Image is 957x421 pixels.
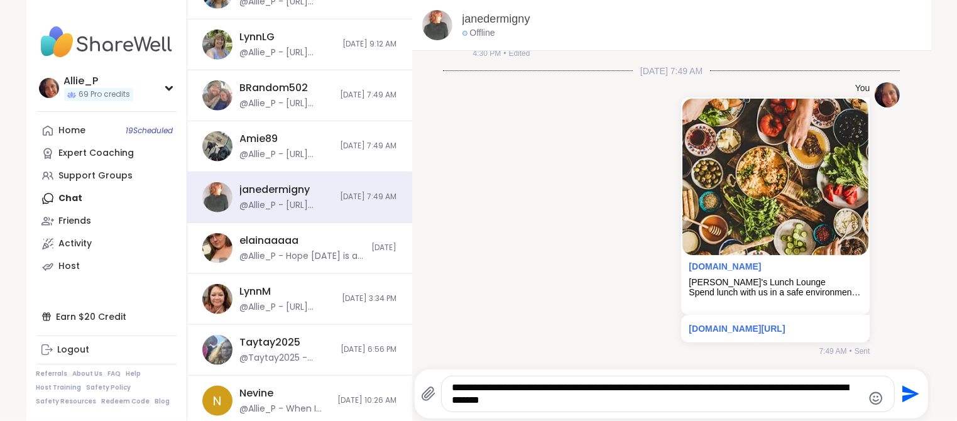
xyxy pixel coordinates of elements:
div: Host [59,260,80,273]
div: Logout [58,344,90,356]
span: • [850,346,852,357]
img: https://sharewell-space-live.sfo3.digitaloceanspaces.com/user-generated/cd0780da-9294-4886-a675-3... [202,30,232,60]
button: Send [895,380,923,408]
span: [DATE] 10:26 AM [338,395,397,406]
a: Home19Scheduled [36,119,177,142]
div: @Allie_P - Hope [DATE] is a better day for you! [240,250,364,263]
span: Sent [855,346,870,357]
div: Friends [59,215,92,227]
img: ShareWell Nav Logo [36,20,177,64]
div: Expert Coaching [59,147,134,160]
div: Spend lunch with us in a safe environment. This is open forum/body doubling. We can chat about ou... [689,287,862,298]
a: Logout [36,339,177,361]
span: N [212,391,222,410]
span: Edited [508,48,530,59]
img: https://sharewell-space-live.sfo3.digitaloceanspaces.com/user-generated/9890d388-459a-40d4-b033-d... [875,82,900,107]
div: janedermigny [240,183,310,197]
div: Home [59,124,86,137]
a: Activity [36,232,177,255]
a: Safety Policy [87,383,131,392]
div: Nevine [240,386,274,400]
a: About Us [73,369,103,378]
a: Blog [155,397,170,406]
div: @Allie_P - [URL][DOMAIN_NAME] [240,301,335,314]
img: https://sharewell-space-live.sfo3.digitaloceanspaces.com/user-generated/c3bd44a5-f966-4702-9748-c... [202,131,232,161]
img: https://sharewell-space-live.sfo3.digitaloceanspaces.com/user-generated/96793c36-d778-490f-86b3-7... [202,182,232,212]
div: @Taytay2025 - Thanks for letting me know [240,352,334,364]
div: Allie_P [64,74,133,88]
a: FAQ [108,369,121,378]
a: Safety Resources [36,397,97,406]
a: Support Groups [36,165,177,187]
span: [DATE] 9:12 AM [343,39,397,50]
span: [DATE] 6:56 PM [341,344,397,355]
span: [DATE] 7:49 AM [633,65,710,77]
span: [DATE] [372,243,397,253]
span: [DATE] 3:34 PM [342,293,397,304]
div: @Allie_P - [URL][DOMAIN_NAME] [240,97,333,110]
div: Taytay2025 [240,336,301,349]
div: @Allie_P - [URL][DOMAIN_NAME] [240,46,336,59]
div: elainaaaaa [240,234,299,248]
a: Friends [36,210,177,232]
span: 19 Scheduled [126,126,173,136]
span: 4:30 PM [473,48,501,59]
img: https://sharewell-space-live.sfo3.digitaloceanspaces.com/user-generated/fd3fe502-7aaa-4113-b76c-3... [202,335,232,365]
span: 69 Pro credits [79,89,131,100]
div: Activity [59,238,92,250]
a: Redeem Code [102,397,150,406]
img: Allie_P [39,78,59,98]
button: Emoji picker [868,391,883,406]
div: @Allie_P - When I call on you for introductions you can read this. Well done! [240,403,331,415]
div: LynnLG [240,30,275,44]
img: https://sharewell-space-live.sfo3.digitaloceanspaces.com/user-generated/96793c36-d778-490f-86b3-7... [422,10,452,40]
div: [PERSON_NAME]'s Lunch Lounge [689,277,862,288]
a: janedermigny [462,11,530,27]
span: 7:49 AM [819,346,847,357]
a: Host [36,255,177,278]
a: Expert Coaching [36,142,177,165]
div: Support Groups [59,170,133,182]
div: Offline [462,27,495,40]
div: BRandom502 [240,81,309,95]
div: LynnM [240,285,271,298]
div: @Allie_P - [URL][DOMAIN_NAME] [240,148,333,161]
img: Allie's Lunch Lounge [682,99,868,255]
a: Attachment [689,261,761,271]
div: Amie89 [240,132,278,146]
a: Referrals [36,369,68,378]
textarea: Type your message [452,381,863,407]
a: Host Training [36,383,82,392]
div: Earn $20 Credit [36,305,177,328]
span: [DATE] 7:49 AM [341,90,397,101]
a: [DOMAIN_NAME][URL] [689,324,785,334]
span: [DATE] 7:49 AM [341,141,397,151]
img: https://sharewell-space-live.sfo3.digitaloceanspaces.com/user-generated/127af2b2-1259-4cf0-9fd7-7... [202,80,232,111]
span: • [503,48,506,59]
img: https://sharewell-space-live.sfo3.digitaloceanspaces.com/user-generated/5f572286-b7ec-4d9d-a82c-3... [202,284,232,314]
img: https://sharewell-space-live.sfo3.digitaloceanspaces.com/user-generated/b06f800e-e85b-4edd-a3a5-6... [202,233,232,263]
span: [DATE] 7:49 AM [341,192,397,202]
div: @Allie_P - [URL][DOMAIN_NAME] [240,199,333,212]
h4: You [855,82,870,95]
a: Help [126,369,141,378]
